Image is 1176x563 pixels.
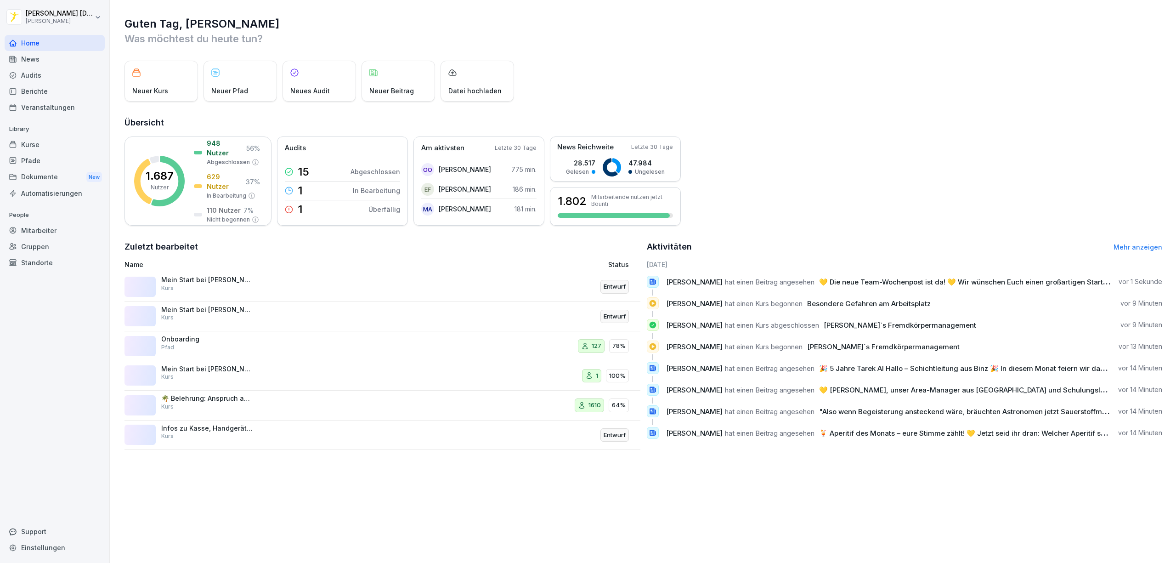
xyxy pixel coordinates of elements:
[666,407,723,416] span: [PERSON_NAME]
[353,186,400,195] p: In Bearbeitung
[86,172,102,182] div: New
[124,361,640,391] a: Mein Start bei [PERSON_NAME] - PersonalfragebogenKurs1100%
[207,172,243,191] p: 629 Nutzer
[161,343,174,352] p: Pfad
[628,158,665,168] p: 47.984
[5,51,105,67] a: News
[124,272,640,302] a: Mein Start bei [PERSON_NAME] - PersonalfragebogenKursEntwurf
[5,83,105,99] div: Berichte
[666,278,723,286] span: [PERSON_NAME]
[151,183,169,192] p: Nutzer
[725,321,819,330] span: hat einen Kurs abgeschlossen
[161,424,253,432] p: Infos zu Kasse, Handgeräten, Gutscheinhandling
[243,205,254,215] p: 7 %
[421,183,434,196] div: EF
[5,122,105,136] p: Library
[591,193,673,207] p: Mitarbeitende nutzen jetzt Bounti
[608,260,629,269] p: Status
[5,35,105,51] div: Home
[495,144,537,152] p: Letzte 30 Tage
[557,142,614,153] p: News Reichweite
[1118,364,1162,373] p: vor 14 Minuten
[666,299,723,308] span: [PERSON_NAME]
[26,10,93,17] p: [PERSON_NAME] [DEMOGRAPHIC_DATA]
[666,321,723,330] span: [PERSON_NAME]
[26,18,93,24] p: [PERSON_NAME]
[421,203,434,216] div: MA
[1119,277,1162,286] p: vor 1 Sekunde
[5,99,105,115] a: Veranstaltungen
[5,153,105,169] div: Pfade
[298,166,309,177] p: 15
[161,365,253,373] p: Mein Start bei [PERSON_NAME] - Personalfragebogen
[725,429,814,438] span: hat einen Beitrag angesehen
[161,432,174,440] p: Kurs
[161,335,253,343] p: Onboarding
[124,116,1162,129] h2: Übersicht
[5,239,105,255] div: Gruppen
[819,364,1159,373] span: 🎉 5 Jahre Tarek Al Hallo – Schichtleitung aus Binz 🎉 In diesem Monat feiern wir das 5-jährige Jubilä
[298,185,303,196] p: 1
[421,163,434,176] div: OO
[5,185,105,201] div: Automatisierungen
[124,240,640,253] h2: Zuletzt bearbeitet
[5,540,105,556] a: Einstellungen
[592,341,601,351] p: 127
[298,204,303,215] p: 1
[1118,407,1162,416] p: vor 14 Minuten
[1118,385,1162,394] p: vor 14 Minuten
[1114,243,1162,251] a: Mehr anzeigen
[612,341,626,351] p: 78%
[124,17,1162,31] h1: Guten Tag, [PERSON_NAME]
[421,143,464,154] p: Am aktivsten
[161,313,174,322] p: Kurs
[351,167,400,176] p: Abgeschlossen
[5,255,105,271] a: Standorte
[5,136,105,153] a: Kurse
[207,205,241,215] p: 110 Nutzer
[514,204,537,214] p: 181 min.
[819,278,1169,286] span: 💛 Die neue Team-Wochenpost ist da! 💛 Wir wünschen Euch einen großartigen Start in die Woche! Nicht
[5,169,105,186] a: DokumenteNew
[807,342,960,351] span: [PERSON_NAME]`s Fremdkörpermanagement
[588,401,601,410] p: 1610
[161,276,253,284] p: Mein Start bei [PERSON_NAME] - Personalfragebogen
[5,208,105,222] p: People
[631,143,673,151] p: Letzte 30 Tage
[596,371,598,381] p: 1
[369,86,414,96] p: Neuer Beitrag
[124,421,640,450] a: Infos zu Kasse, Handgeräten, GutscheinhandlingKursEntwurf
[604,282,626,291] p: Entwurf
[666,386,723,394] span: [PERSON_NAME]
[647,240,692,253] h2: Aktivitäten
[124,302,640,332] a: Mein Start bei [PERSON_NAME] - PersonalfragebogenKursEntwurf
[161,403,174,411] p: Kurs
[246,177,260,187] p: 37 %
[448,86,502,96] p: Datei hochladen
[5,169,105,186] div: Dokumente
[647,260,1163,269] h6: [DATE]
[161,284,174,292] p: Kurs
[604,312,626,321] p: Entwurf
[725,407,814,416] span: hat einen Beitrag angesehen
[5,67,105,83] a: Audits
[513,184,537,194] p: 186 min.
[5,222,105,239] div: Mitarbeiter
[666,364,723,373] span: [PERSON_NAME]
[211,86,248,96] p: Neuer Pfad
[807,299,931,308] span: Besondere Gefahren am Arbeitsplatz
[725,364,814,373] span: hat einen Beitrag angesehen
[207,138,243,158] p: 948 Nutzer
[439,165,491,174] p: [PERSON_NAME]
[824,321,976,330] span: [PERSON_NAME]`s Fremdkörpermanagement
[368,205,400,214] p: Überfällig
[439,204,491,214] p: [PERSON_NAME]
[819,429,1155,438] span: 🍹 Aperitif des Monats – eure Stimme zählt! 💛 Jetzt seid ihr dran: Welcher Aperitif soll im November
[246,143,260,153] p: 56 %
[558,193,587,209] h3: 1.802
[124,331,640,361] a: OnboardingPfad12778%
